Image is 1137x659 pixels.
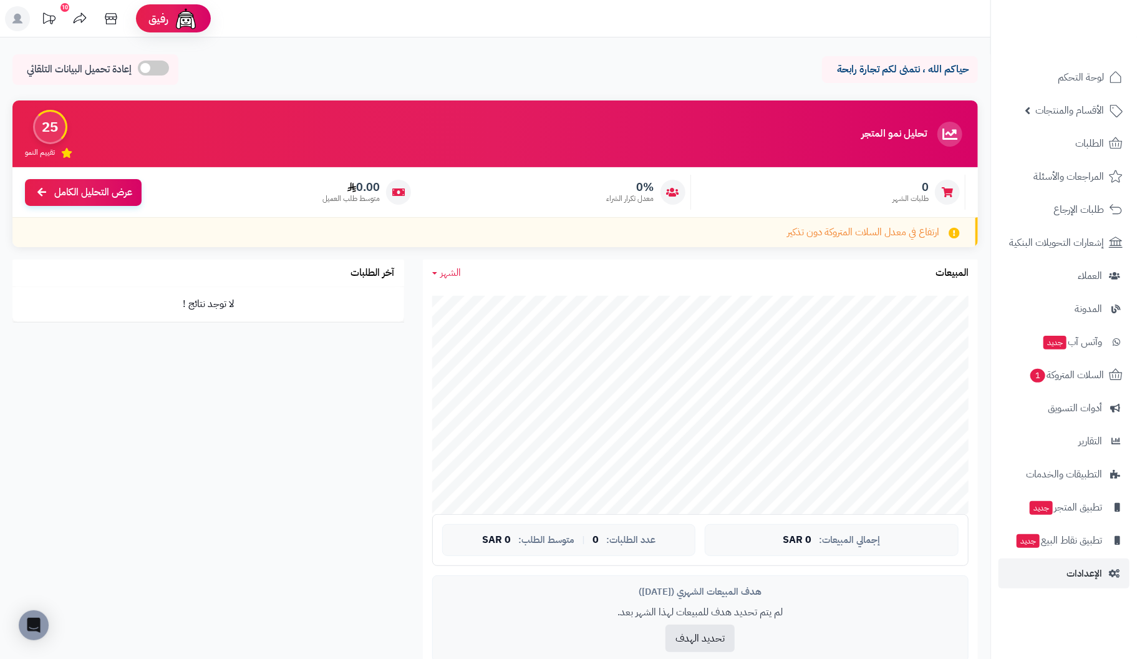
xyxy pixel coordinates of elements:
[999,195,1130,225] a: طلبات الإرجاع
[1033,168,1104,185] span: المراجعات والأسئلة
[1009,234,1104,251] span: إشعارات التحويلات البنكية
[148,11,168,26] span: رفيق
[25,179,142,206] a: عرض التحليل الكامل
[1043,336,1067,349] span: جديد
[1053,201,1104,218] span: طلبات الإرجاع
[999,492,1130,522] a: تطبيق المتجرجديد
[893,193,929,204] span: طلبات الشهر
[54,185,132,200] span: عرض التحليل الكامل
[893,180,929,194] span: 0
[1078,267,1102,285] span: العملاء
[665,625,735,652] button: تحديد الهدف
[1029,366,1104,384] span: السلات المتروكة
[482,535,511,546] span: 0 SAR
[999,459,1130,489] a: التطبيقات والخدمات
[582,535,585,545] span: |
[1075,300,1102,318] span: المدونة
[999,294,1130,324] a: المدونة
[1017,534,1040,548] span: جديد
[1028,499,1102,516] span: تطبيق المتجر
[1015,532,1102,549] span: تطبيق نقاط البيع
[518,535,574,545] span: متوسط الطلب:
[999,426,1130,456] a: التقارير
[441,265,462,280] span: الشهر
[607,193,654,204] span: معدل تكرار الشراء
[936,268,969,279] h3: المبيعات
[60,3,69,12] div: 10
[787,225,939,240] span: ارتفاع في معدل السلات المتروكة دون تذكير
[1075,135,1104,152] span: الطلبات
[999,129,1130,159] a: الطلبات
[432,266,462,280] a: الشهر
[606,535,656,545] span: عدد الطلبات:
[1052,35,1125,61] img: logo-2.png
[1042,333,1102,351] span: وآتس آب
[173,6,198,31] img: ai-face.png
[593,535,599,546] span: 0
[322,193,380,204] span: متوسط طلب العميل
[783,535,812,546] span: 0 SAR
[820,535,881,545] span: إجمالي المبيعات:
[1030,501,1053,515] span: جديد
[1067,565,1102,582] span: الإعدادات
[999,393,1130,423] a: أدوات التسويق
[999,360,1130,390] a: السلات المتروكة1
[1026,466,1102,483] span: التطبيقات والخدمات
[1078,432,1102,450] span: التقارير
[831,62,969,77] p: حياكم الله ، نتمنى لكم تجارة رابحة
[607,180,654,194] span: 0%
[12,287,404,321] td: لا توجد نتائج !
[1058,69,1104,86] span: لوحة التحكم
[1048,399,1102,417] span: أدوات التسويق
[999,525,1130,555] a: تطبيق نقاط البيعجديد
[861,129,927,140] h3: تحليل نمو المتجر
[999,62,1130,92] a: لوحة التحكم
[27,62,132,77] span: إعادة تحميل البيانات التلقائي
[1030,369,1045,383] span: 1
[33,6,64,34] a: تحديثات المنصة
[19,610,49,640] div: Open Intercom Messenger
[351,268,395,279] h3: آخر الطلبات
[999,228,1130,258] a: إشعارات التحويلات البنكية
[1035,102,1104,119] span: الأقسام والمنتجات
[999,559,1130,588] a: الإعدادات
[442,585,959,598] div: هدف المبيعات الشهري ([DATE])
[322,180,380,194] span: 0.00
[25,147,55,158] span: تقييم النمو
[999,162,1130,192] a: المراجعات والأسئلة
[442,605,959,620] p: لم يتم تحديد هدف للمبيعات لهذا الشهر بعد.
[999,327,1130,357] a: وآتس آبجديد
[999,261,1130,291] a: العملاء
